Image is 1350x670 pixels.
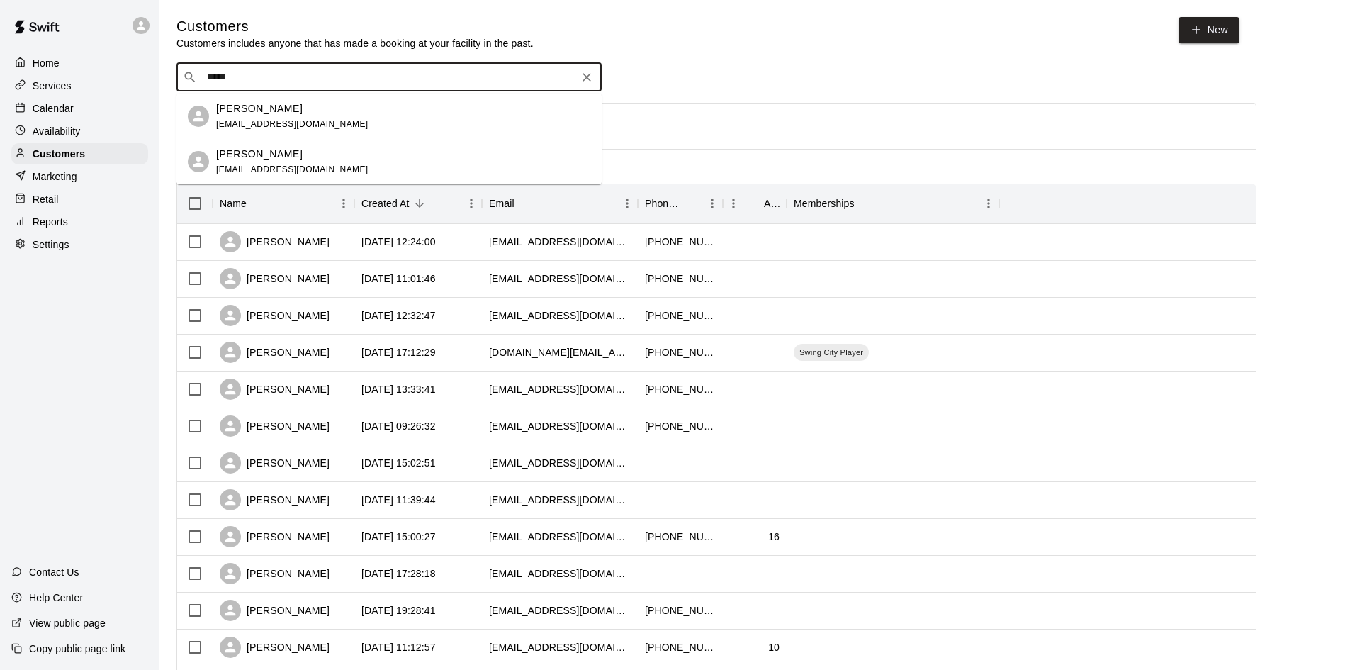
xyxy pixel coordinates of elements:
div: kimberlymarlow80@icoud.com [489,566,631,581]
div: jsondej55@gmail.com [489,640,631,654]
div: +12406888882 [645,345,716,359]
div: Email [489,184,514,223]
div: [PERSON_NAME] [220,526,330,547]
div: 2025-07-31 19:28:41 [361,603,436,618]
div: Swing City Player [794,344,869,361]
div: [PERSON_NAME] [220,489,330,510]
div: suttmanwi@gmail.com [489,603,631,618]
div: 2025-08-26 12:32:47 [361,308,436,323]
div: [PERSON_NAME] [220,637,330,658]
div: Miles Magnuson [188,151,209,172]
button: Sort [744,194,764,213]
a: Services [11,75,148,96]
p: [PERSON_NAME] [216,147,303,162]
button: Sort [855,194,874,213]
p: Customers [33,147,85,161]
span: [EMAIL_ADDRESS][DOMAIN_NAME] [216,164,369,174]
div: [PERSON_NAME] [220,268,330,289]
a: Customers [11,143,148,164]
p: Availability [33,124,81,138]
div: bbeckman.work@gmail.com [489,345,631,359]
div: Memberships [794,184,855,223]
div: 16 [768,530,780,544]
button: Menu [723,193,744,214]
div: 2025-09-07 12:24:00 [361,235,436,249]
div: +18153477579 [645,272,716,286]
div: 2025-08-15 09:26:32 [361,419,436,433]
p: Copy public page link [29,642,125,656]
h5: Customers [176,17,534,36]
div: 10 [768,640,780,654]
p: Services [33,79,72,93]
div: 2025-08-13 15:02:51 [361,456,436,470]
div: Wendy Kouba [188,106,209,127]
div: [PERSON_NAME] [220,563,330,584]
div: [PERSON_NAME] [220,600,330,621]
div: atmosjordan@gmail.com [489,493,631,507]
div: +14147504114 [645,235,716,249]
div: +12629141199 [645,640,716,654]
div: Email [482,184,638,223]
p: Reports [33,215,68,229]
div: Created At [354,184,482,223]
div: +19049104777 [645,382,716,396]
a: Marketing [11,166,148,187]
div: +12622258938 [645,530,716,544]
a: Calendar [11,98,148,119]
p: Marketing [33,169,77,184]
div: ash_wagner5@yahoo.com [489,272,631,286]
p: Settings [33,238,69,252]
button: Menu [333,193,354,214]
p: Calendar [33,101,74,116]
a: New [1179,17,1239,43]
button: Sort [514,194,534,213]
div: Name [213,184,354,223]
div: 2025-07-30 11:12:57 [361,640,436,654]
div: theresa44@uwalumni.com [489,235,631,249]
div: Search customers by name or email [176,63,602,91]
p: Retail [33,192,59,206]
div: [PERSON_NAME] [220,305,330,326]
div: 2025-08-12 11:39:44 [361,493,436,507]
div: [PERSON_NAME] [220,415,330,437]
button: Sort [247,194,266,213]
p: [PERSON_NAME] [216,101,303,116]
div: 2025-08-11 15:00:27 [361,530,436,544]
p: Contact Us [29,565,79,579]
div: [PERSON_NAME] [220,452,330,474]
div: Age [764,184,780,223]
div: kalebgloeckler274@gmail.com [489,530,631,544]
div: nckbc441@gmail.com [489,456,631,470]
div: Availability [11,121,148,142]
p: Customers includes anyone that has made a booking at your facility in the past. [176,36,534,50]
div: cusecuse2020@gmail.com [489,308,631,323]
a: Home [11,52,148,74]
button: Menu [617,193,638,214]
button: Menu [978,193,999,214]
div: Phone Number [638,184,723,223]
a: Reports [11,211,148,233]
span: Swing City Player [794,347,869,358]
div: +12629498992 [645,419,716,433]
p: Home [33,56,60,70]
span: [EMAIL_ADDRESS][DOMAIN_NAME] [216,119,369,129]
div: Name [220,184,247,223]
a: Retail [11,189,148,210]
div: randy98zr600efi1@icloud.com [489,419,631,433]
div: [PERSON_NAME] [220,342,330,363]
button: Sort [410,194,429,213]
div: +16084792045 [645,603,716,618]
div: 2025-08-18 13:33:41 [361,382,436,396]
div: 2025-08-19 17:12:29 [361,345,436,359]
div: Memberships [787,184,999,223]
p: Help Center [29,591,83,605]
div: jcullen1524@gmail.com [489,382,631,396]
a: Settings [11,234,148,255]
div: Phone Number [645,184,682,223]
